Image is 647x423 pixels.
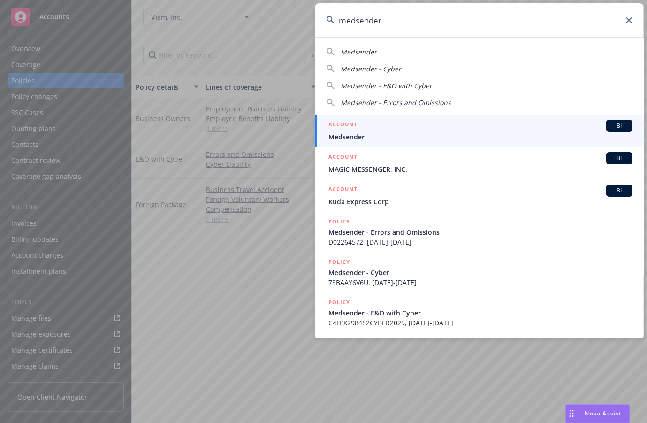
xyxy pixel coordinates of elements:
[328,197,632,207] span: Kuda Express Corp
[315,147,644,179] a: ACCOUNTBIMAGIC MESSENGER, INC.
[328,227,632,237] span: Medsender - Errors and Omissions
[585,409,622,417] span: Nova Assist
[610,122,629,130] span: BI
[341,98,451,107] span: Medsender - Errors and Omissions
[328,132,632,142] span: Medsender
[328,152,357,163] h5: ACCOUNT
[565,404,630,423] button: Nova Assist
[315,3,644,37] input: Search...
[341,47,377,56] span: Medsender
[566,405,578,423] div: Drag to move
[610,154,629,162] span: BI
[328,277,632,287] span: 7SBAAY6V6U, [DATE]-[DATE]
[315,252,644,292] a: POLICYMedsender - Cyber7SBAAY6V6U, [DATE]-[DATE]
[328,308,632,318] span: Medsender - E&O with Cyber
[328,257,350,267] h5: POLICY
[328,185,357,196] h5: ACCOUNT
[328,120,357,131] h5: ACCOUNT
[341,64,401,73] span: Medsender - Cyber
[328,268,632,277] span: Medsender - Cyber
[328,164,632,174] span: MAGIC MESSENGER, INC.
[328,217,350,226] h5: POLICY
[328,298,350,307] h5: POLICY
[315,179,644,212] a: ACCOUNTBIKuda Express Corp
[315,212,644,252] a: POLICYMedsender - Errors and OmissionsD02264572, [DATE]-[DATE]
[315,292,644,333] a: POLICYMedsender - E&O with CyberC4LPX298482CYBER2025, [DATE]-[DATE]
[328,318,632,328] span: C4LPX298482CYBER2025, [DATE]-[DATE]
[610,186,629,195] span: BI
[328,237,632,247] span: D02264572, [DATE]-[DATE]
[341,81,432,90] span: Medsender - E&O with Cyber
[315,115,644,147] a: ACCOUNTBIMedsender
